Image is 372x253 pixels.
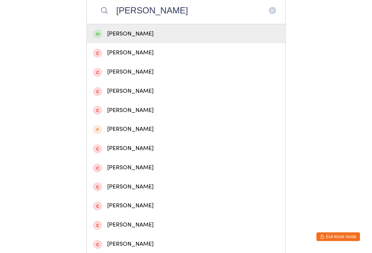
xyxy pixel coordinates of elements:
[316,232,360,241] button: Exit kiosk mode
[93,67,279,77] div: [PERSON_NAME]
[93,201,279,211] div: [PERSON_NAME]
[93,163,279,173] div: [PERSON_NAME]
[93,86,279,96] div: [PERSON_NAME]
[93,29,279,39] div: [PERSON_NAME]
[93,48,279,58] div: [PERSON_NAME]
[93,220,279,230] div: [PERSON_NAME]
[93,239,279,249] div: [PERSON_NAME]
[93,182,279,192] div: [PERSON_NAME]
[93,144,279,153] div: [PERSON_NAME]
[93,124,279,134] div: [PERSON_NAME]
[93,105,279,115] div: [PERSON_NAME]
